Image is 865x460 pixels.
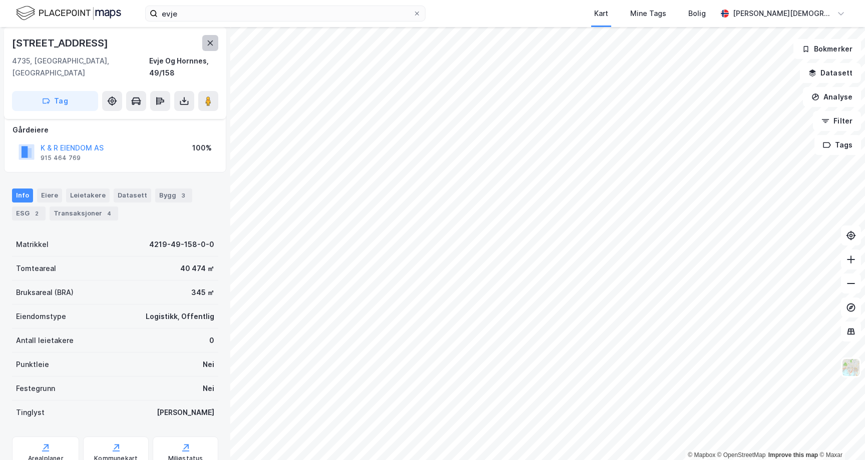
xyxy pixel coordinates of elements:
div: Logistikk, Offentlig [146,310,214,322]
button: Analyse [803,87,861,107]
button: Tags [814,135,861,155]
div: [STREET_ADDRESS] [12,35,110,51]
a: Mapbox [688,451,715,458]
div: Matrikkel [16,238,49,250]
div: 4219-49-158-0-0 [149,238,214,250]
div: Datasett [114,188,151,202]
div: 2 [32,208,42,218]
div: Bruksareal (BRA) [16,286,74,298]
div: Gårdeiere [13,124,218,136]
button: Datasett [800,63,861,83]
div: Bygg [155,188,192,202]
div: Eiere [37,188,62,202]
div: 915 464 769 [41,154,81,162]
div: 4735, [GEOGRAPHIC_DATA], [GEOGRAPHIC_DATA] [12,55,149,79]
button: Bokmerker [793,39,861,59]
div: ESG [12,206,46,220]
div: Evje Og Hornnes, 49/158 [149,55,218,79]
a: Improve this map [768,451,818,458]
div: [PERSON_NAME][DEMOGRAPHIC_DATA] [733,7,833,19]
button: Tag [12,91,98,111]
div: Tomteareal [16,262,56,274]
div: Punktleie [16,358,49,370]
a: Maxar [819,451,842,458]
div: Nei [203,358,214,370]
div: Mine Tags [630,7,666,19]
div: 100% [192,142,212,154]
img: Z [841,358,860,377]
div: Festegrunn [16,382,55,394]
div: Antall leietakere [16,334,74,346]
button: Filter [813,111,861,131]
input: Søk på adresse, matrikkel, gårdeiere, leietakere eller personer [158,6,413,21]
img: logo.f888ab2527a4732fd821a326f86c7f29.svg [16,4,121,22]
a: OpenStreetMap [717,451,766,458]
div: 4 [104,208,114,218]
div: [PERSON_NAME] [157,406,214,418]
div: Info [12,188,33,202]
div: 40 474 ㎡ [180,262,214,274]
div: Kart [594,7,608,19]
div: Bolig [688,7,706,19]
div: 345 ㎡ [191,286,214,298]
div: 3 [178,190,188,200]
div: Eiendomstype [16,310,66,322]
div: 0 [209,334,214,346]
div: Tinglyst [16,406,45,418]
div: Transaksjoner [50,206,118,220]
div: Leietakere [66,188,110,202]
div: Nei [203,382,214,394]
